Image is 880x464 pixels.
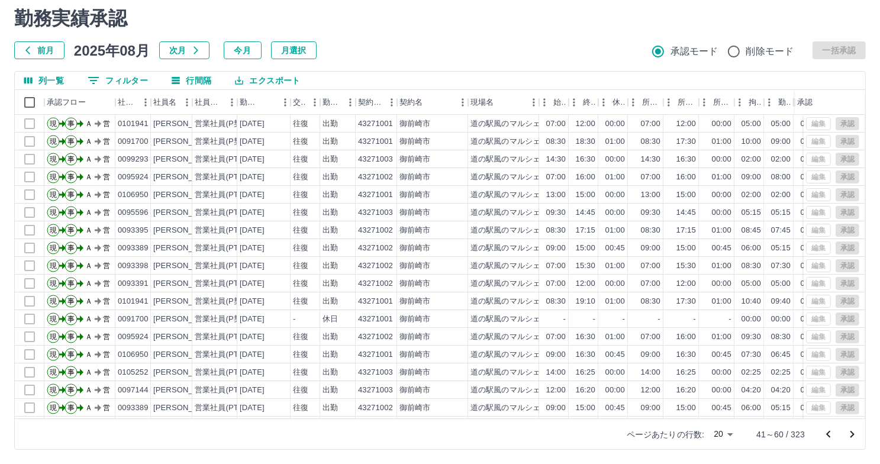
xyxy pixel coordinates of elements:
div: 承認フロー [44,90,115,115]
button: メニュー [383,94,401,111]
div: 43271001 [358,189,393,201]
div: 08:30 [641,296,660,307]
div: 01:00 [712,172,731,183]
div: 営業社員(PT契約) [195,207,257,218]
text: 営 [103,244,110,252]
div: 終業 [569,90,598,115]
div: 営業社員(P契約) [195,296,252,307]
div: 43271002 [358,278,393,289]
text: Ａ [85,244,92,252]
text: 事 [67,279,75,288]
div: 02:00 [771,154,791,165]
div: 拘束 [734,90,764,115]
div: 営業社員(PT契約) [195,189,257,201]
div: 承認フロー [47,90,86,115]
button: メニュー [276,94,294,111]
div: 道の駅風のマルシェ御前崎 加工所 [470,207,595,218]
div: 09:30 [641,207,660,218]
div: 12:00 [576,278,595,289]
div: 05:15 [742,207,761,218]
div: 所定休憩 [713,90,732,115]
div: 09:40 [771,296,791,307]
h5: 2025年08月 [74,41,150,59]
div: 16:00 [676,172,696,183]
div: [PERSON_NAME] [153,172,218,183]
div: 休憩 [613,90,626,115]
div: 営業社員(PT契約) [195,243,257,254]
div: 契約名 [399,90,423,115]
div: 営業社員(PT契約) [195,172,257,183]
div: 道の駅風のマルシェ御前崎 直売所 [470,243,595,254]
div: 17:30 [676,296,696,307]
text: Ａ [85,137,92,146]
div: 02:00 [771,189,791,201]
div: [PERSON_NAME] [153,296,218,307]
button: 行間隔 [162,72,221,89]
div: 43271002 [358,243,393,254]
div: 43271002 [358,260,393,272]
div: 0091700 [118,136,149,147]
div: 勤務区分 [323,90,341,115]
div: 出勤 [323,296,338,307]
div: 16:30 [676,154,696,165]
div: 05:00 [742,118,761,130]
button: メニュー [306,94,324,111]
div: 14:30 [546,154,566,165]
text: 事 [67,173,75,181]
div: 07:30 [771,260,791,272]
div: 出勤 [323,154,338,165]
span: 承認モード [671,44,718,59]
div: 営業社員(PT契約) [195,154,257,165]
text: Ａ [85,279,92,288]
button: メニュー [454,94,472,111]
div: 43271002 [358,172,393,183]
div: 07:45 [771,225,791,236]
text: 現 [50,244,57,252]
div: [DATE] [240,118,265,130]
div: 09:30 [546,207,566,218]
text: 現 [50,120,57,128]
text: 現 [50,155,57,163]
div: 往復 [293,260,308,272]
div: 00:00 [712,207,731,218]
div: 00:00 [801,136,820,147]
div: 00:00 [605,189,625,201]
div: [DATE] [240,260,265,272]
div: 出勤 [323,225,338,236]
div: 07:00 [641,118,660,130]
div: 勤務 [778,90,791,115]
div: 02:00 [742,189,761,201]
text: 現 [50,137,57,146]
div: 所定終業 [663,90,699,115]
div: 出勤 [323,172,338,183]
div: 09:00 [771,136,791,147]
text: 営 [103,191,110,199]
text: 事 [67,226,75,234]
div: 10:00 [742,136,761,147]
div: [DATE] [240,225,265,236]
div: 往復 [293,225,308,236]
div: 0101941 [118,118,149,130]
div: 01:00 [605,225,625,236]
div: [PERSON_NAME] [153,278,218,289]
div: 往復 [293,118,308,130]
div: 出勤 [323,189,338,201]
div: 43271001 [358,136,393,147]
button: 列選択 [15,72,73,89]
div: 出勤 [323,118,338,130]
div: 出勤 [323,207,338,218]
text: Ａ [85,262,92,270]
div: 09:00 [742,172,761,183]
div: 08:30 [546,136,566,147]
div: 43271003 [358,154,393,165]
div: 御前崎市 [399,118,431,130]
div: 道の駅風のマルシェ御前崎 加工所 [470,154,595,165]
text: Ａ [85,155,92,163]
div: 所定開始 [642,90,661,115]
div: 07:00 [546,278,566,289]
div: 始業 [553,90,566,115]
div: 道の駅風のマルシェ御前崎 [470,296,564,307]
div: 00:00 [801,260,820,272]
div: 15:00 [676,243,696,254]
div: 社員名 [151,90,192,115]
